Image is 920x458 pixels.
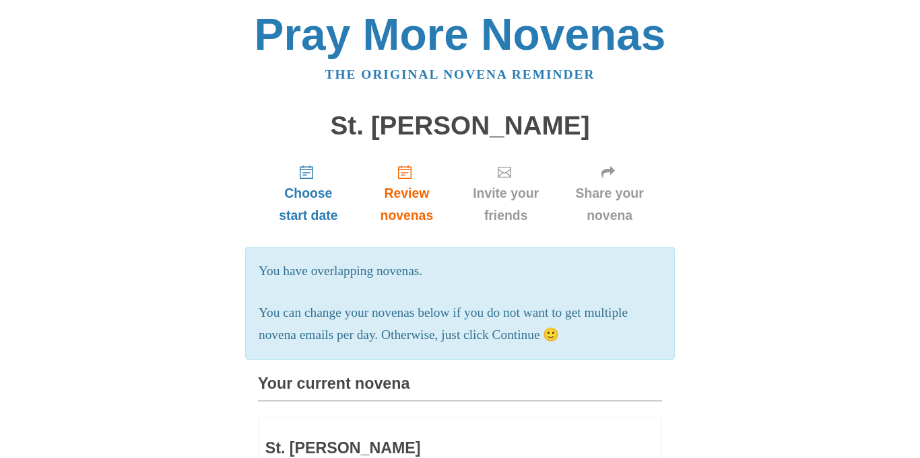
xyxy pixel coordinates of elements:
[265,440,577,457] h3: St. [PERSON_NAME]
[255,9,666,59] a: Pray More Novenas
[557,153,662,233] a: Share your novena
[259,302,661,346] p: You can change your novenas below if you do not want to get multiple novena emails per day. Other...
[468,182,544,227] span: Invite your friends
[359,153,455,233] a: Review novenas
[258,153,359,233] a: Choose start date
[258,375,662,402] h3: Your current novena
[455,153,557,233] a: Invite your friends
[325,67,595,81] a: The original novena reminder
[271,182,346,227] span: Choose start date
[258,112,662,141] h1: St. [PERSON_NAME]
[372,182,441,227] span: Review novenas
[259,260,661,282] p: You have overlapping novenas.
[570,182,649,227] span: Share your novena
